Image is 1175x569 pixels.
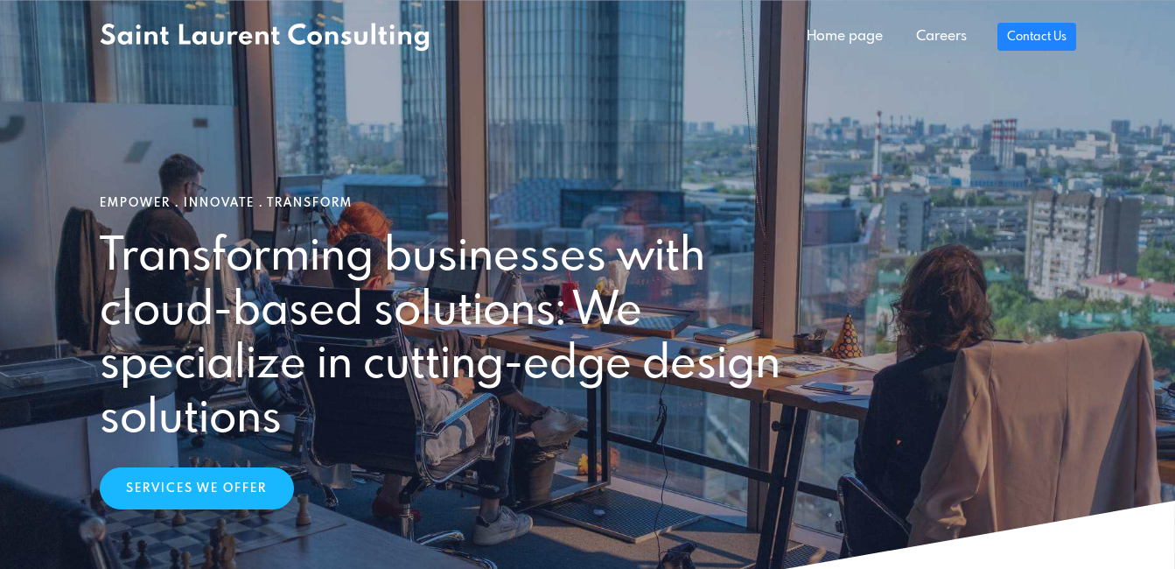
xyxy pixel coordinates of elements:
[790,19,899,54] a: Home page
[100,231,832,446] h2: Transforming businesses with cloud-based solutions: We specialize in cutting-edge design solutions
[100,196,1076,210] h1: Empower . Innovate . Transform
[100,467,294,509] a: Services We Offer
[899,19,983,54] a: Careers
[997,23,1075,51] a: Contact Us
